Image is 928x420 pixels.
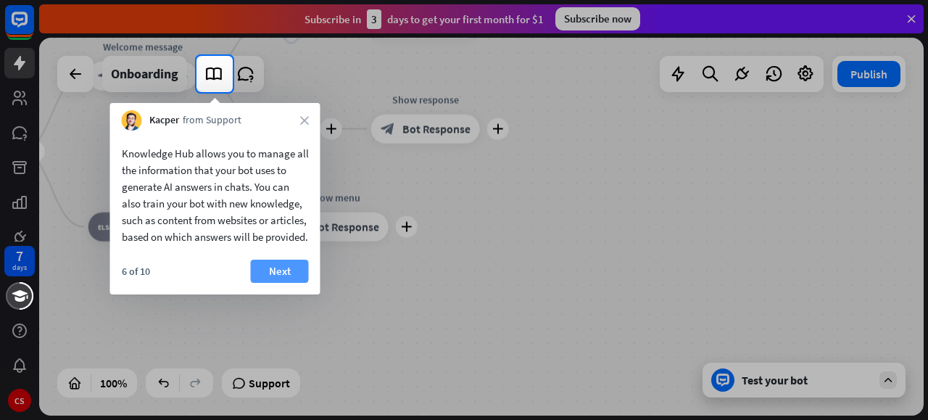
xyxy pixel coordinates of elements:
button: Open LiveChat chat widget [12,6,55,49]
button: Next [251,260,309,283]
span: Kacper [149,113,179,128]
div: Knowledge Hub allows you to manage all the information that your bot uses to generate AI answers ... [122,145,309,245]
div: 6 of 10 [122,265,150,278]
i: close [300,116,309,125]
span: from Support [183,113,241,128]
